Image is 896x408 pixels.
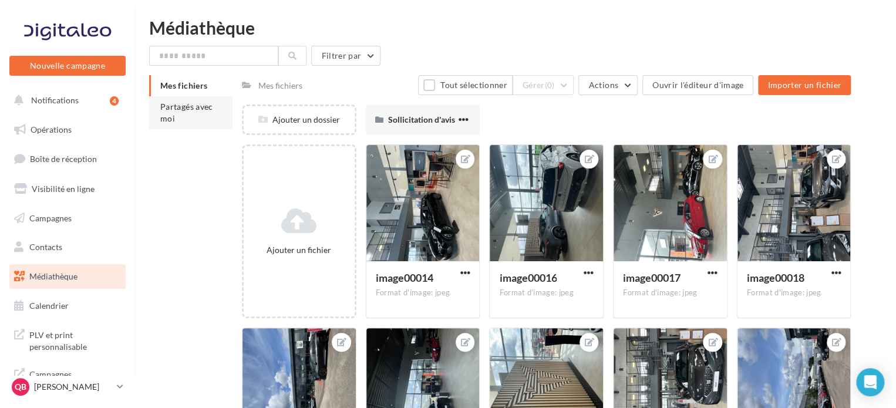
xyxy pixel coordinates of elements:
[29,213,72,222] span: Campagnes
[545,80,555,90] span: (0)
[747,271,804,284] span: image00018
[9,376,126,398] a: QB [PERSON_NAME]
[29,366,121,392] span: Campagnes DataOnDemand
[31,95,79,105] span: Notifications
[7,206,128,231] a: Campagnes
[758,75,851,95] button: Importer un fichier
[376,271,433,284] span: image00014
[15,381,26,393] span: QB
[9,56,126,76] button: Nouvelle campagne
[856,368,884,396] div: Open Intercom Messenger
[7,146,128,171] a: Boîte de réception
[160,80,207,90] span: Mes fichiers
[31,124,72,134] span: Opérations
[623,288,718,298] div: Format d'image: jpeg
[110,96,119,106] div: 4
[258,80,302,92] div: Mes fichiers
[34,381,112,393] p: [PERSON_NAME]
[499,271,557,284] span: image00016
[588,80,618,90] span: Actions
[499,288,594,298] div: Format d'image: jpeg
[388,114,455,124] span: Sollicitation d'avis
[32,184,95,194] span: Visibilité en ligne
[29,301,69,311] span: Calendrier
[767,80,841,90] span: Importer un fichier
[7,177,128,201] a: Visibilité en ligne
[376,288,470,298] div: Format d'image: jpeg
[7,117,128,142] a: Opérations
[160,102,213,123] span: Partagés avec moi
[578,75,637,95] button: Actions
[311,46,380,66] button: Filtrer par
[747,288,841,298] div: Format d'image: jpeg
[30,154,97,164] span: Boîte de réception
[418,75,512,95] button: Tout sélectionner
[29,271,78,281] span: Médiathèque
[7,362,128,396] a: Campagnes DataOnDemand
[513,75,574,95] button: Gérer(0)
[29,327,121,352] span: PLV et print personnalisable
[248,244,350,256] div: Ajouter un fichier
[29,242,62,252] span: Contacts
[623,271,681,284] span: image00017
[149,19,882,36] div: Médiathèque
[642,75,753,95] button: Ouvrir l'éditeur d'image
[7,294,128,318] a: Calendrier
[7,264,128,289] a: Médiathèque
[7,88,123,113] button: Notifications 4
[7,235,128,259] a: Contacts
[7,322,128,357] a: PLV et print personnalisable
[244,114,355,126] div: Ajouter un dossier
